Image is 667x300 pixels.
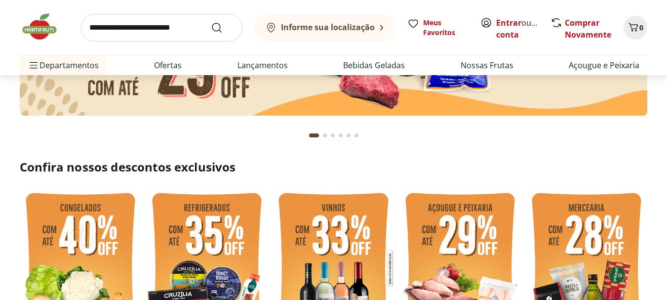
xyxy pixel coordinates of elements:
a: Bebidas Geladas [343,59,405,71]
a: Açougue e Peixaria [569,59,639,71]
button: Go to page 2 from fs-carousel [321,124,329,147]
span: Meus Favoritos [423,18,469,38]
button: Menu [28,53,39,77]
button: Current page from fs-carousel [307,124,321,147]
button: Go to page 5 from fs-carousel [345,124,353,147]
input: search [81,14,242,42]
button: Submit Search [211,22,235,34]
span: Departamentos [28,53,99,77]
a: Comprar Novamente [565,17,611,40]
button: Go to page 6 from fs-carousel [353,124,360,147]
h2: Confira nossos descontos exclusivos [20,159,647,175]
a: Nossas Frutas [461,59,513,71]
a: Meus Favoritos [407,18,469,38]
a: Ofertas [154,59,182,71]
img: Hortifruti [20,12,69,42]
button: Go to page 3 from fs-carousel [329,124,337,147]
button: Go to page 4 from fs-carousel [337,124,345,147]
span: ou [496,17,540,41]
a: Criar conta [496,17,550,40]
span: 0 [639,23,643,32]
button: Informe sua localização [254,14,395,42]
a: Lançamentos [237,59,288,71]
b: Informe sua localização [281,22,375,33]
a: Entrar [496,17,521,28]
button: Carrinho [624,16,647,40]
